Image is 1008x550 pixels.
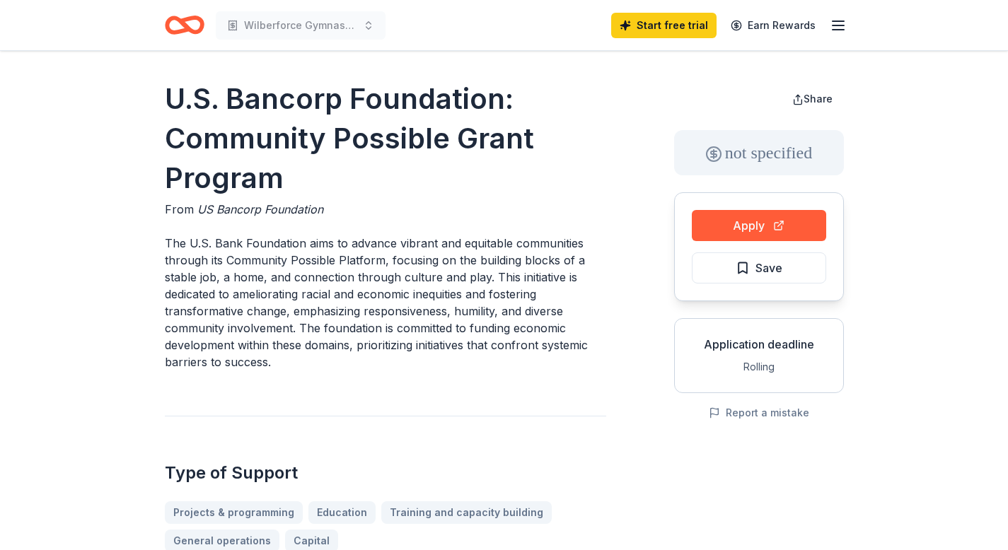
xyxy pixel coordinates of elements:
[709,404,809,421] button: Report a mistake
[308,501,376,524] a: Education
[165,235,606,370] p: The U.S. Bank Foundation aims to advance vibrant and equitable communities through its Community ...
[165,462,606,484] h2: Type of Support
[686,358,832,375] div: Rolling
[244,17,357,34] span: Wilberforce Gymnastics Booster Club
[804,93,833,105] span: Share
[216,11,386,40] button: Wilberforce Gymnastics Booster Club
[165,201,606,218] div: From
[165,8,204,42] a: Home
[165,79,606,198] h1: U.S. Bancorp Foundation: Community Possible Grant Program
[781,85,844,113] button: Share
[197,202,323,216] span: US Bancorp Foundation
[692,210,826,241] button: Apply
[674,130,844,175] div: not specified
[611,13,717,38] a: Start free trial
[381,501,552,524] a: Training and capacity building
[692,252,826,283] button: Save
[722,13,824,38] a: Earn Rewards
[755,259,782,277] span: Save
[686,336,832,353] div: Application deadline
[165,501,303,524] a: Projects & programming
